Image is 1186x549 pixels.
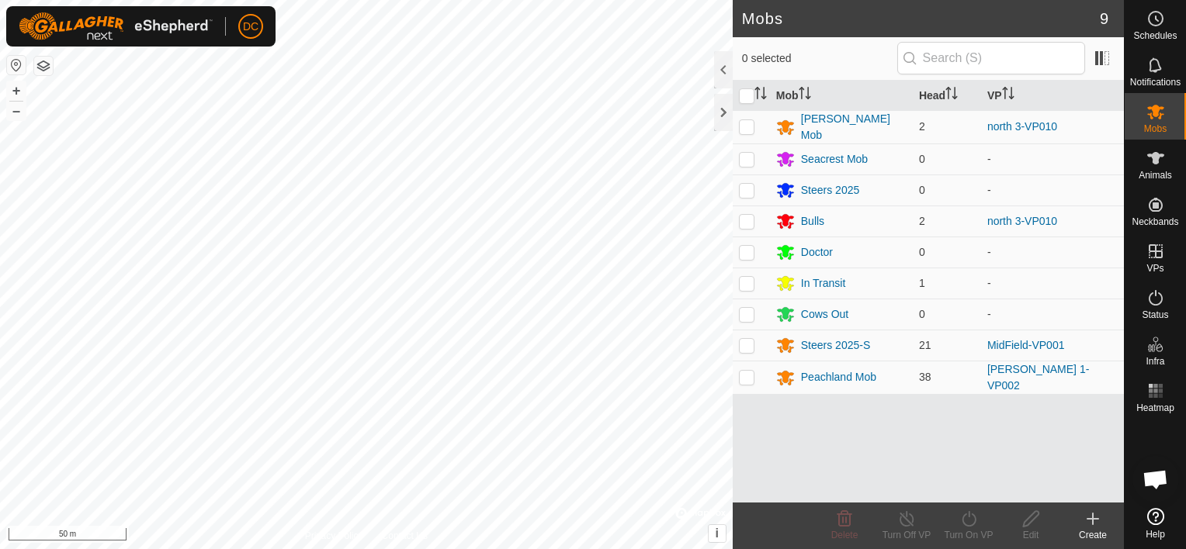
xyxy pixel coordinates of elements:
[7,102,26,120] button: –
[945,89,958,102] p-sorticon: Activate to sort
[897,42,1085,74] input: Search (S)
[1139,171,1172,180] span: Animals
[7,81,26,100] button: +
[801,213,824,230] div: Bulls
[1132,217,1178,226] span: Neckbands
[919,277,925,289] span: 1
[919,215,925,227] span: 2
[1002,89,1014,102] p-sorticon: Activate to sort
[1146,357,1164,366] span: Infra
[770,81,913,111] th: Mob
[981,143,1124,174] td: -
[34,57,53,75] button: Map Layers
[382,529,428,543] a: Contact Us
[243,19,258,35] span: DC
[919,184,925,196] span: 0
[1136,403,1174,413] span: Heatmap
[801,337,871,354] div: Steers 2025-S
[919,308,925,320] span: 0
[801,151,868,167] div: Seacrest Mob
[919,339,931,351] span: 21
[801,111,907,143] div: [PERSON_NAME] Mob
[709,525,726,542] button: i
[801,369,876,385] div: Peachland Mob
[801,306,848,323] div: Cows Out
[913,81,981,111] th: Head
[987,339,1065,351] a: MidField-VP001
[1146,264,1163,273] span: VPs
[1000,528,1062,542] div: Edit
[742,50,897,67] span: 0 selected
[1146,530,1165,539] span: Help
[801,244,833,261] div: Doctor
[831,530,858,540] span: Delete
[799,89,811,102] p-sorticon: Activate to sort
[716,527,719,540] span: i
[1125,502,1186,545] a: Help
[1133,31,1177,40] span: Schedules
[981,268,1124,299] td: -
[876,528,938,542] div: Turn Off VP
[1142,310,1168,319] span: Status
[742,9,1100,28] h2: Mobs
[919,153,925,165] span: 0
[987,215,1057,227] a: north 3-VP010
[981,299,1124,330] td: -
[919,371,931,383] span: 38
[981,174,1124,205] td: -
[981,237,1124,268] td: -
[7,56,26,74] button: Reset Map
[938,528,1000,542] div: Turn On VP
[987,363,1089,392] a: [PERSON_NAME] 1-VP002
[1132,456,1179,502] a: Open chat
[987,120,1057,133] a: north 3-VP010
[305,529,363,543] a: Privacy Policy
[19,12,213,40] img: Gallagher Logo
[981,81,1124,111] th: VP
[801,182,860,199] div: Steers 2025
[919,120,925,133] span: 2
[754,89,767,102] p-sorticon: Activate to sort
[1062,528,1124,542] div: Create
[801,275,846,292] div: In Transit
[1130,78,1181,87] span: Notifications
[1100,7,1108,30] span: 9
[1144,124,1167,133] span: Mobs
[919,246,925,258] span: 0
